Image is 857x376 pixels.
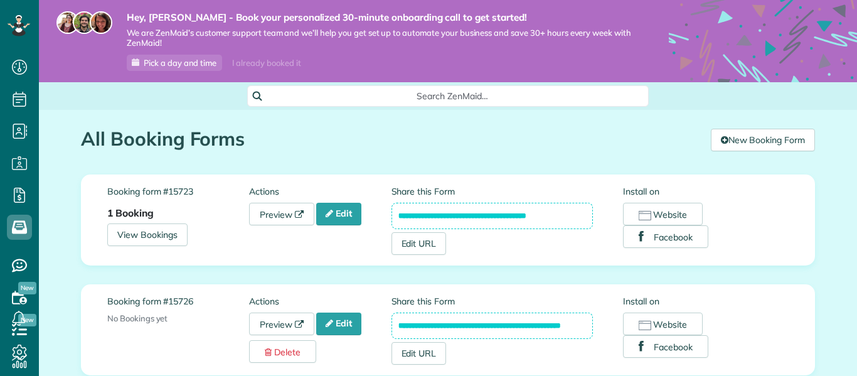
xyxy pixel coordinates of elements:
[249,185,391,198] label: Actions
[623,295,789,308] label: Install on
[316,313,361,335] a: Edit
[249,295,391,308] label: Actions
[711,129,815,151] a: New Booking Form
[623,335,708,358] button: Facebook
[107,207,154,219] strong: 1 Booking
[18,282,36,294] span: New
[623,185,789,198] label: Install on
[73,11,95,34] img: jorge-587dff0eeaa6aab1f244e6dc62b8924c3b6ad411094392a53c71c6c4a576187d.jpg
[144,58,216,68] span: Pick a day and time
[249,203,314,225] a: Preview
[316,203,361,225] a: Edit
[249,313,314,335] a: Preview
[623,203,703,225] button: Website
[107,313,168,323] span: No Bookings yet
[127,55,222,71] a: Pick a day and time
[56,11,79,34] img: maria-72a9807cf96188c08ef61303f053569d2e2a8a1cde33d635c8a3ac13582a053d.jpg
[391,295,594,308] label: Share this Form
[623,225,708,248] button: Facebook
[127,28,631,49] span: We are ZenMaid’s customer support team and we’ll help you get set up to automate your business an...
[107,223,188,246] a: View Bookings
[225,55,308,71] div: I already booked it
[127,11,631,24] strong: Hey, [PERSON_NAME] - Book your personalized 30-minute onboarding call to get started!
[81,129,701,149] h1: All Booking Forms
[90,11,112,34] img: michelle-19f622bdf1676172e81f8f8fba1fb50e276960ebfe0243fe18214015130c80e4.jpg
[623,313,703,335] button: Website
[391,185,594,198] label: Share this Form
[107,295,249,308] label: Booking form #15726
[391,232,447,255] a: Edit URL
[391,342,447,365] a: Edit URL
[249,340,316,363] a: Delete
[107,185,249,198] label: Booking form #15723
